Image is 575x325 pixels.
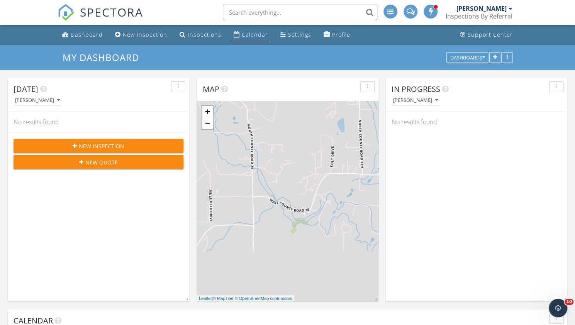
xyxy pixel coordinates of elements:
[80,4,143,20] span: SPECTORA
[176,28,224,42] a: Inspections
[58,10,143,27] a: SPECTORA
[242,31,268,38] div: Calendar
[446,12,512,20] div: Inspections By Referral
[277,28,314,42] a: Settings
[549,299,567,317] iframe: Intercom live chat
[213,296,234,301] a: © MapTiler
[197,295,294,302] div: |
[85,158,118,166] span: New Quote
[123,31,167,38] div: New Inspection
[14,155,183,169] button: New Quote
[59,28,106,42] a: Dashboard
[386,112,567,132] div: No results found
[321,28,353,42] a: Profile
[392,84,440,94] span: In Progress
[565,299,573,305] span: 10
[202,117,213,129] a: Zoom out
[450,55,485,60] div: Dashboards
[392,95,439,106] button: [PERSON_NAME]
[231,28,271,42] a: Calendar
[203,84,219,94] span: Map
[8,112,189,132] div: No results found
[288,31,311,38] div: Settings
[332,31,350,38] div: Profile
[446,52,488,63] button: Dashboards
[14,95,61,106] button: [PERSON_NAME]
[79,142,124,150] span: New Inspection
[235,296,292,301] a: © OpenStreetMap contributors
[58,4,75,21] img: The Best Home Inspection Software - Spectora
[468,31,513,38] div: Support Center
[188,31,221,38] div: Inspections
[456,5,507,12] div: [PERSON_NAME]
[199,296,212,301] a: Leaflet
[14,84,38,94] span: [DATE]
[15,98,60,103] div: [PERSON_NAME]
[457,28,516,42] a: Support Center
[393,98,438,103] div: [PERSON_NAME]
[223,5,377,20] input: Search everything...
[14,139,183,153] button: New Inspection
[63,51,146,64] a: My Dashboard
[112,28,170,42] a: New Inspection
[71,31,103,38] div: Dashboard
[202,106,213,117] a: Zoom in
